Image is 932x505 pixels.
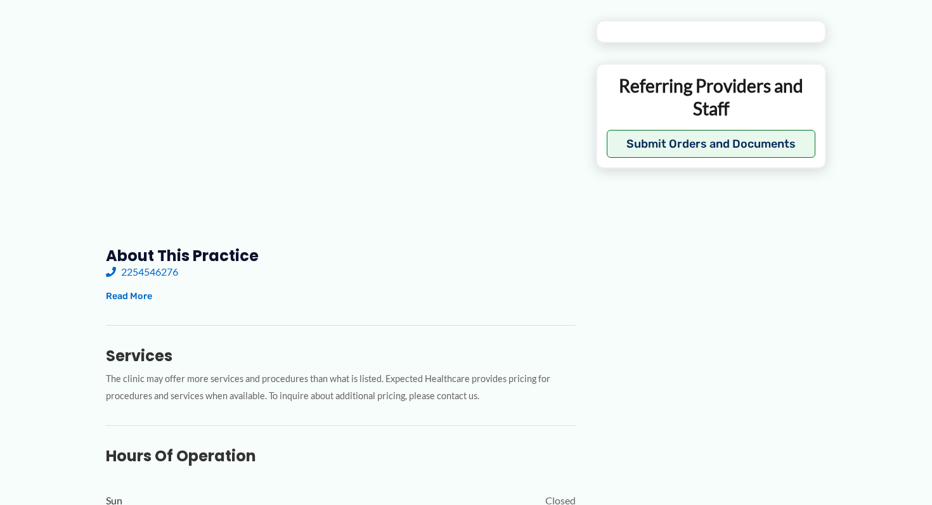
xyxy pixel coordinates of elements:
button: Read More [106,289,152,304]
p: The clinic may offer more services and procedures than what is listed. Expected Healthcare provid... [106,371,576,405]
h3: Services [106,346,576,366]
button: Submit Orders and Documents [607,130,815,158]
h3: About this practice [106,246,576,265]
a: 2254546276 [106,265,178,278]
h3: Hours of Operation [106,446,576,466]
p: Referring Providers and Staff [607,74,815,120]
